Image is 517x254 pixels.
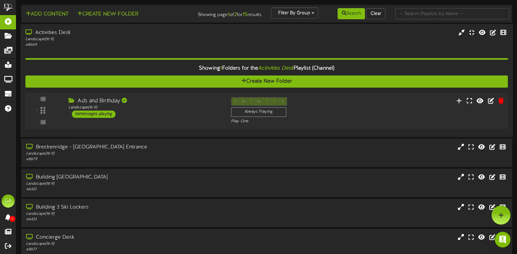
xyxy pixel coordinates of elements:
strong: 15 [243,12,248,18]
div: Landscape ( 16:9 ) [26,241,221,247]
div: Open Intercom Messenger [495,232,510,247]
button: Create New Folder [25,76,508,88]
div: Play One [231,119,343,124]
div: Always Playing [231,107,286,117]
button: Create New Folder [75,10,140,18]
div: Showing page of for results [184,8,266,19]
div: # 8669 [25,42,221,48]
div: Landscape ( 16:9 ) [26,181,221,187]
button: Add Content [24,10,70,18]
div: # 6432 [26,187,221,192]
div: Landscape ( 16:9 ) [25,36,221,42]
div: Landscape ( 16:9 ) [68,105,221,110]
div: Activities Desk [25,29,221,37]
div: Building 3 Ski Lockers [26,204,221,211]
div: Ads and Birthday [68,97,221,105]
div: # 8677 [26,247,221,252]
div: Showing Folders for the Playlist (Channel) [21,61,513,76]
button: Clear [366,8,386,19]
div: # 6433 [26,217,221,222]
strong: 1 [228,12,230,18]
div: Landscape ( 16:9 ) [26,151,221,157]
span: 1 [220,65,222,71]
input: -- Search Playlists by Name -- [395,8,509,19]
div: Landscape ( 16:9 ) [26,211,221,217]
button: Filter By Group [271,8,318,19]
div: Breckenridge - [GEOGRAPHIC_DATA] Entrance [26,144,221,151]
div: # 8679 [26,157,221,162]
button: Search [338,8,365,19]
i: Activities Desk [258,65,294,71]
div: Building [GEOGRAPHIC_DATA] [26,174,221,181]
div: 34 messages playing [72,110,115,118]
span: 0 [9,216,15,222]
div: Concierge Desk [26,234,221,241]
div: GA [2,195,15,208]
strong: 2 [234,12,237,18]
